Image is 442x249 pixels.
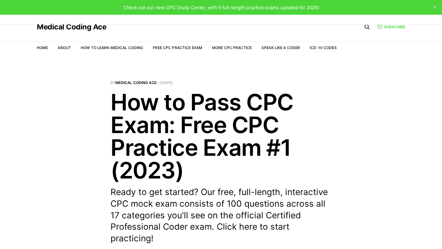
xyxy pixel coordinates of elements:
[110,81,331,85] span: By —
[58,45,71,50] a: About
[110,186,331,244] p: Ready to get started? Our free, full-length, interactive CPC mock exam consists of 100 questions ...
[115,80,157,85] a: Medical Coding Ace
[340,219,442,249] iframe: portal-trigger
[37,45,48,50] a: Home
[110,91,331,182] h1: How to Pass CPC Exam: Free CPC Practice Exam #1 (2023)
[123,5,319,10] span: Check out our new CPC Study Center, with 5 full-length practice exams updated for 2025!
[160,80,173,85] time: [DATE]
[262,45,300,50] a: Speak Like a Coder
[212,45,252,50] a: More CPC Practice
[153,45,202,50] a: Free CPC Practice Exam
[37,23,106,31] a: Medical Coding Ace
[430,2,440,12] button: close
[81,45,143,50] a: How to Learn Medical Coding
[310,45,336,50] a: ICD-10 Codes
[377,24,405,30] a: Subscribe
